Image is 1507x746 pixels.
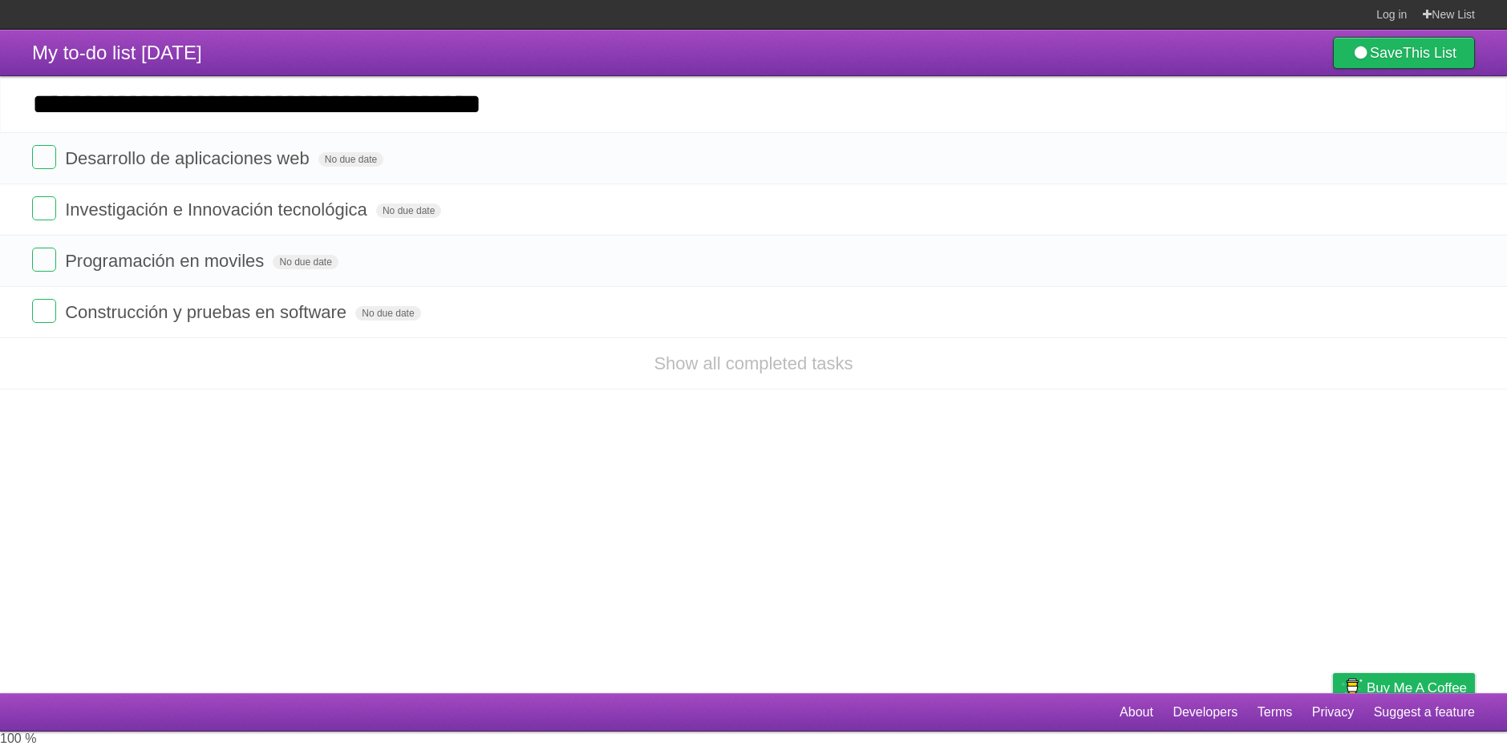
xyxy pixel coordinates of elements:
[355,306,420,321] span: No due date
[32,145,56,169] label: Done
[1312,697,1354,728] a: Privacy
[1120,697,1153,728] a: About
[32,299,56,323] label: Done
[1173,697,1238,728] a: Developers
[1341,674,1363,701] img: Buy me a coffee
[1258,697,1293,728] a: Terms
[1333,673,1475,703] a: Buy me a coffee
[318,152,383,167] span: No due date
[1367,674,1467,702] span: Buy me a coffee
[65,200,371,220] span: Investigación e Innovación tecnológica
[32,248,56,272] label: Done
[32,42,202,63] span: My to-do list [DATE]
[65,302,350,322] span: Construcción y pruebas en software
[1374,697,1475,728] a: Suggest a feature
[1333,37,1475,69] a: SaveThis List
[65,251,268,271] span: Programación en moviles
[654,353,853,373] a: Show all completed tasks
[32,196,56,220] label: Done
[1403,45,1456,61] b: This List
[65,148,314,168] span: Desarrollo de aplicaciones web
[273,255,338,269] span: No due date
[376,204,441,218] span: No due date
